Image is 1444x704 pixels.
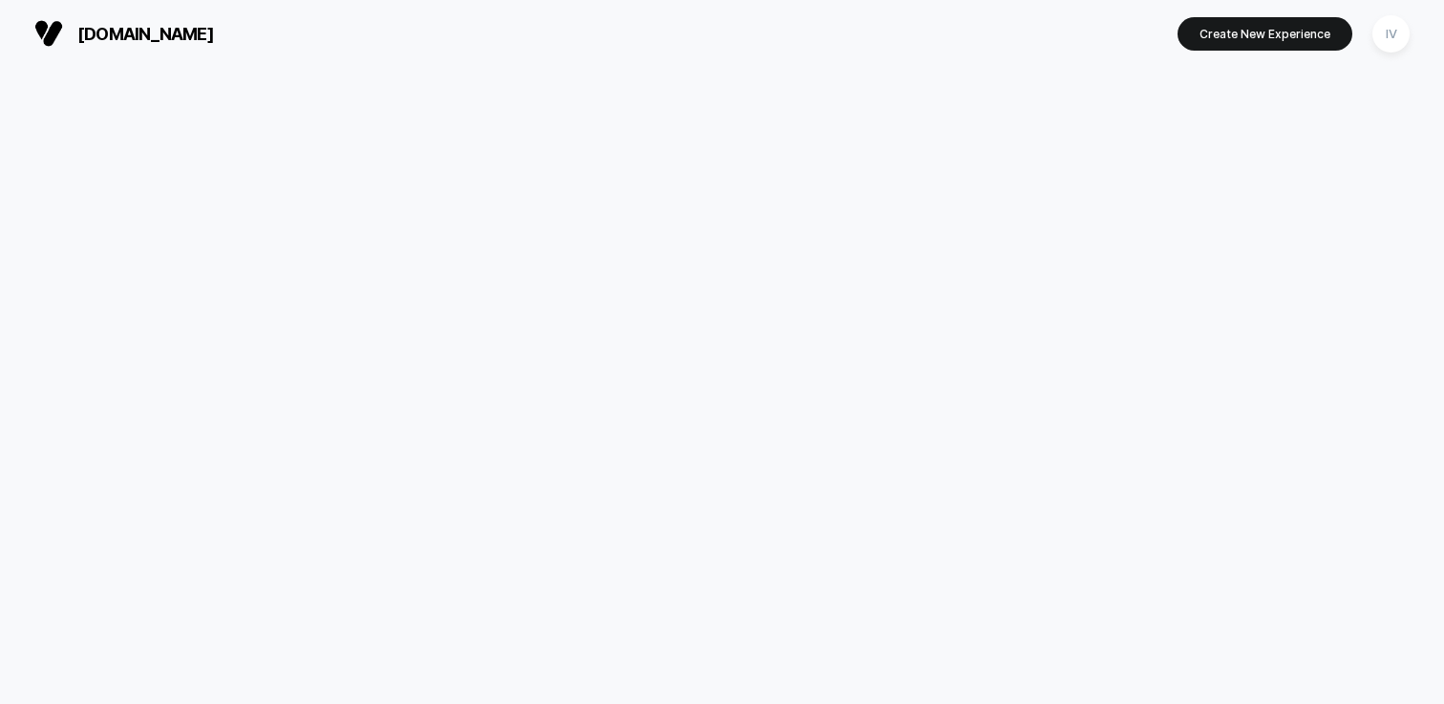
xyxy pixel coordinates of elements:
[77,24,214,44] span: [DOMAIN_NAME]
[29,18,220,49] button: [DOMAIN_NAME]
[34,19,63,48] img: Visually logo
[1178,17,1352,51] button: Create New Experience
[1372,15,1410,53] div: IV
[1367,14,1415,53] button: IV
